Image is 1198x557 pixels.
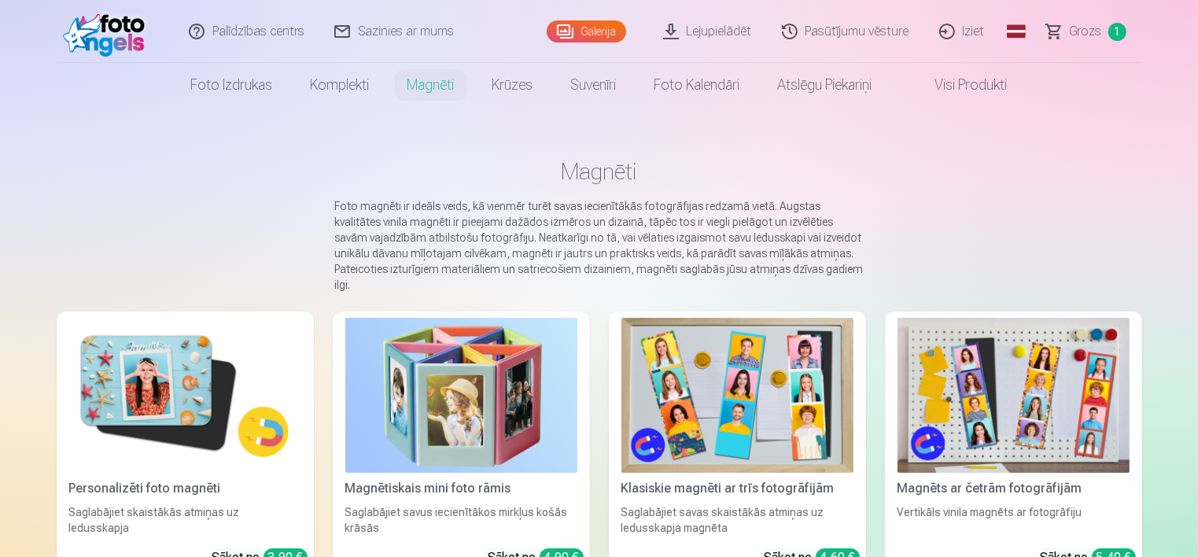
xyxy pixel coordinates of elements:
a: Suvenīri [552,63,636,107]
img: Personalizēti foto magnēti [69,318,301,473]
div: Saglabājiet savus iecienītākos mirkļus košās krāsās [339,504,584,536]
a: Foto izdrukas [172,63,292,107]
img: Klasiskie magnēti ar trīs fotogrāfijām [621,318,853,473]
a: Galerija [547,20,626,42]
a: Krūzes [474,63,552,107]
div: Magnēts ar četrām fotogrāfijām [891,479,1136,498]
p: Foto magnēti ir ideāls veids, kā vienmēr turēt savas iecienītākās fotogrāfijas redzamā vietā. Aug... [335,198,864,293]
div: Klasiskie magnēti ar trīs fotogrāfijām [615,479,860,498]
div: Saglabājiet savas skaistākās atmiņas uz ledusskapja magnēta [615,504,860,536]
div: Vertikāls vinila magnēts ar fotogrāfiju [891,504,1136,536]
span: Grozs [1070,22,1102,41]
a: Komplekti [292,63,389,107]
img: Magnētiskais mini foto rāmis [345,318,577,473]
div: Magnētiskais mini foto rāmis [339,479,584,498]
a: Foto kalendāri [636,63,759,107]
div: Saglabājiet skaistākās atmiņas uz ledusskapja [63,504,308,536]
h1: Magnēti [69,157,1130,186]
img: Magnēts ar četrām fotogrāfijām [898,318,1130,473]
img: /fa1 [63,6,153,57]
span: 1 [1108,23,1126,41]
a: Visi produkti [891,63,1027,107]
div: Personalizēti foto magnēti [63,479,308,498]
a: Atslēgu piekariņi [759,63,891,107]
a: Magnēti [389,63,474,107]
